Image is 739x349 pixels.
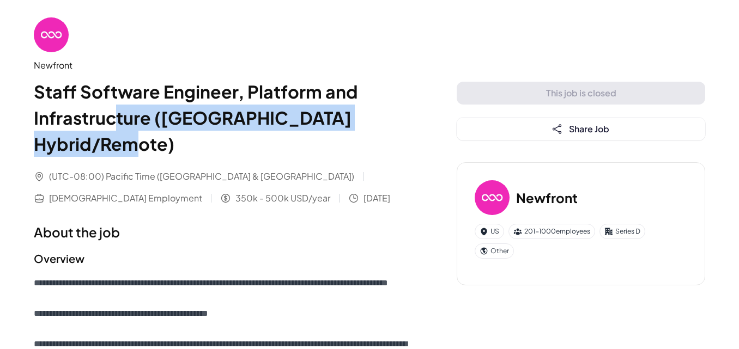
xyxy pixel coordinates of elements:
span: Share Job [569,123,609,134]
div: Other [475,243,514,259]
button: Share Job [457,118,705,140]
div: 201-1000 employees [508,224,595,239]
span: [DATE] [364,192,390,205]
div: Series D [599,224,645,239]
img: Ne [34,17,69,52]
div: US [475,224,504,239]
img: Ne [475,180,510,215]
h1: Staff Software Engineer, Platform and Infrastructure ([GEOGRAPHIC_DATA] Hybrid/Remote) [34,78,413,157]
h1: About the job [34,222,413,242]
h2: Overview [34,250,413,267]
div: Newfront [34,59,413,72]
span: (UTC-08:00) Pacific Time ([GEOGRAPHIC_DATA] & [GEOGRAPHIC_DATA]) [49,170,354,183]
h3: Newfront [516,188,578,207]
span: [DEMOGRAPHIC_DATA] Employment [49,192,202,205]
span: 350k - 500k USD/year [235,192,330,205]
